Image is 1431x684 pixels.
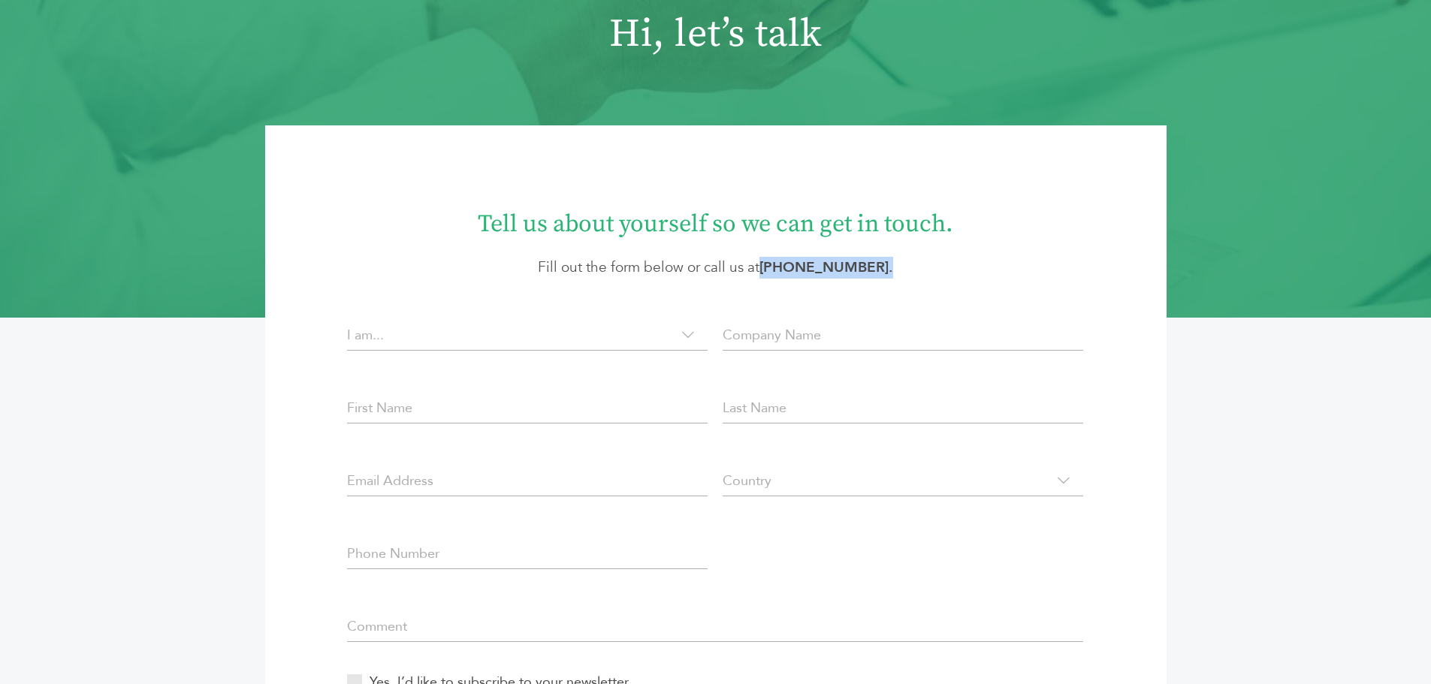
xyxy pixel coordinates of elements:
label: Last Name [723,398,786,418]
label: First Name [347,398,412,418]
p: Fill out the form below or call us at [310,257,1122,279]
strong: . [759,258,893,277]
label: Phone Number [347,544,439,564]
h1: Tell us about yourself so we can get in touch. [310,197,1122,241]
label: Email Address [347,471,433,491]
label: Comment [347,616,407,637]
label: Company Name [723,325,821,345]
a: [PHONE_NUMBER] [759,258,889,277]
h1: Hi, let’s talk [198,11,1234,58]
